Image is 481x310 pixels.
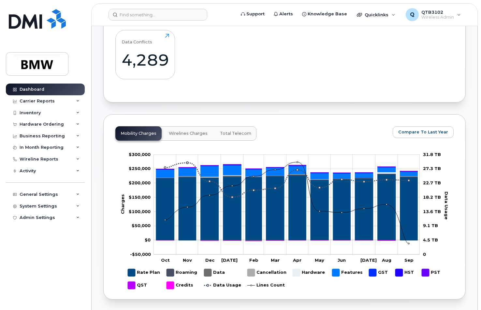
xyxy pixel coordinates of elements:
[352,8,400,21] div: Quicklinks
[293,266,326,279] g: Hardware
[128,266,441,292] g: Legend
[132,223,151,228] tspan: $50,000
[423,194,441,200] tspan: 18.2 TB
[128,266,160,279] g: Rate Plan
[423,209,441,214] tspan: 13.6 TB
[269,8,298,21] a: Alerts
[404,257,414,263] tspan: Sep
[122,50,169,70] div: 4,289
[382,257,391,263] tspan: Aug
[129,194,151,200] g: $0
[423,223,438,228] tspan: 9.1 TB
[423,166,441,171] tspan: 27.3 TB
[360,257,377,263] tspan: [DATE]
[120,152,453,292] g: Chart
[156,174,417,240] g: Rate Plan
[128,279,148,292] g: QST
[129,166,151,171] g: $0
[338,257,346,263] tspan: Jun
[421,15,454,20] span: Wireless Admin
[249,257,258,263] tspan: Feb
[130,252,151,257] tspan: -$50,000
[129,152,151,157] g: $0
[423,252,426,257] tspan: 0
[369,266,389,279] g: GST
[308,11,347,17] span: Knowledge Base
[332,266,363,279] g: Features
[204,279,241,292] g: Data Usage
[271,257,280,263] tspan: Mar
[169,131,208,136] span: Wirelines Charges
[236,8,269,21] a: Support
[393,126,454,138] button: Compare To Last Year
[167,266,197,279] g: Roaming
[122,34,169,75] a: Data Conflicts4,289
[279,11,293,17] span: Alerts
[145,237,151,242] tspan: $0
[423,237,438,242] tspan: 4.5 TB
[129,152,151,157] tspan: $300,000
[422,266,441,279] g: PST
[220,131,251,136] span: Total Telecom
[298,8,352,21] a: Knowledge Base
[109,9,207,21] input: Find something...
[401,8,465,21] div: QTB3102
[453,282,476,305] iframe: Messenger Launcher
[120,194,125,214] tspan: Charges
[423,180,441,185] tspan: 22.7 TB
[129,209,151,214] g: $0
[156,174,417,180] g: Roaming
[161,257,170,263] tspan: Oct
[365,12,388,17] span: Quicklinks
[315,257,324,263] tspan: May
[395,266,415,279] g: HST
[398,129,448,135] span: Compare To Last Year
[221,257,238,263] tspan: [DATE]
[423,152,441,157] tspan: 31.8 TB
[129,194,151,200] tspan: $150,000
[205,257,215,263] tspan: Dec
[129,180,151,185] tspan: $200,000
[129,209,151,214] tspan: $100,000
[204,266,226,279] g: Data
[293,257,301,263] tspan: Apr
[246,11,265,17] span: Support
[410,11,415,19] span: Q
[129,180,151,185] g: $0
[247,266,286,279] g: Cancellation
[132,223,151,228] g: $0
[130,252,151,257] g: $0
[129,166,151,171] tspan: $250,000
[247,279,285,292] g: Lines Count
[122,34,152,44] div: Data Conflicts
[444,192,449,220] tspan: Data Usage
[156,165,417,179] g: Features
[167,279,193,292] g: Credits
[421,9,454,15] span: QTB3102
[183,257,192,263] tspan: Nov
